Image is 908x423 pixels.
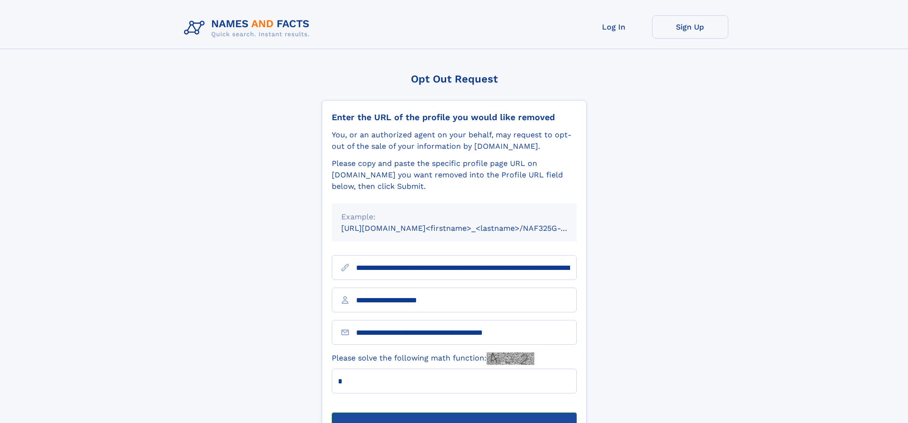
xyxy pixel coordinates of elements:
[332,158,577,192] div: Please copy and paste the specific profile page URL on [DOMAIN_NAME] you want removed into the Pr...
[341,224,595,233] small: [URL][DOMAIN_NAME]<firstname>_<lastname>/NAF325G-xxxxxxxx
[341,211,567,223] div: Example:
[576,15,652,39] a: Log In
[332,352,534,365] label: Please solve the following math function:
[180,15,317,41] img: Logo Names and Facts
[652,15,728,39] a: Sign Up
[332,112,577,123] div: Enter the URL of the profile you would like removed
[322,73,587,85] div: Opt Out Request
[332,129,577,152] div: You, or an authorized agent on your behalf, may request to opt-out of the sale of your informatio...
